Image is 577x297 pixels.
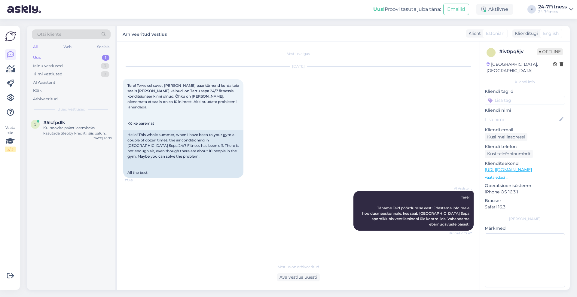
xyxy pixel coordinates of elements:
div: [DATE] [123,64,474,69]
div: Küsi telefoninumbrit [485,150,533,158]
p: Kliendi nimi [485,107,565,114]
div: Aktiivne [476,4,513,15]
input: Lisa nimi [485,116,558,123]
span: Otsi kliente [37,31,61,38]
span: i [490,50,492,55]
p: Kliendi telefon [485,144,565,150]
div: Kõik [33,88,42,94]
p: iPhone OS 16.3.1 [485,189,565,195]
span: Uued vestlused [57,107,85,112]
p: Kliendi email [485,127,565,133]
div: Kui soovite paketi ostmiseks kasutada Stebby krediiti, siis palun logige sisse enda kasutajaga me... [43,125,112,136]
p: Kliendi tag'id [485,88,565,95]
a: 24-7Fitness24-7fitness [538,5,573,14]
div: Arhiveeritud [33,96,58,102]
div: Vaata siia [5,125,16,152]
div: [PERSON_NAME] [485,216,565,222]
div: 0 [101,71,109,77]
label: Arhiveeritud vestlus [123,29,167,38]
div: Küsi meiliaadressi [485,133,527,141]
div: Vestlus algas [123,51,474,56]
div: 2 / 3 [5,147,16,152]
div: Klient [466,30,481,37]
div: [GEOGRAPHIC_DATA], [GEOGRAPHIC_DATA] [487,61,553,74]
div: Tiimi vestlused [33,71,63,77]
span: Estonian [486,30,504,37]
div: 0 [101,63,109,69]
div: Hello! This whole summer, when I have been to your gym a couple of dozen times, the air condition... [123,130,243,178]
div: Kliendi info [485,79,565,85]
div: All [32,43,39,51]
p: Safari 16.3 [485,204,565,210]
div: Ava vestlus uuesti [277,273,320,281]
p: Klienditeekond [485,160,565,167]
div: Web [62,43,73,51]
div: Socials [96,43,111,51]
p: Vaata edasi ... [485,175,565,180]
span: Nähtud ✓ 17:47 [448,231,472,235]
div: [DATE] 20:33 [93,136,112,141]
span: #5lcfpdlk [43,120,65,125]
span: 5 [34,122,36,126]
div: Uus [33,55,41,61]
p: Operatsioonisüsteem [485,183,565,189]
p: Brauser [485,198,565,204]
div: Proovi tasuta juba täna: [373,6,441,13]
div: 24-7Fitness [538,5,567,9]
img: Askly Logo [5,31,16,42]
div: 24-7fitness [538,9,567,14]
span: Offline [537,48,563,55]
div: # iv0pq5jv [499,48,537,55]
div: 1 [102,55,109,61]
span: Vestlus on arhiveeritud [278,264,319,270]
span: 17:46 [125,178,148,183]
span: English [543,30,559,37]
div: F [527,5,536,14]
div: Klienditugi [512,30,538,37]
div: Minu vestlused [33,63,63,69]
span: AI Assistent [449,186,472,191]
b: Uus! [373,6,385,12]
div: AI Assistent [33,80,55,86]
p: Märkmed [485,225,565,232]
button: Emailid [443,4,469,15]
input: Lisa tag [485,96,565,105]
a: [URL][DOMAIN_NAME] [485,167,532,172]
span: Tere! Terve sel suvel, [PERSON_NAME] paarkümend korda teie saalis [PERSON_NAME] käinud, on Tartu ... [127,83,240,126]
